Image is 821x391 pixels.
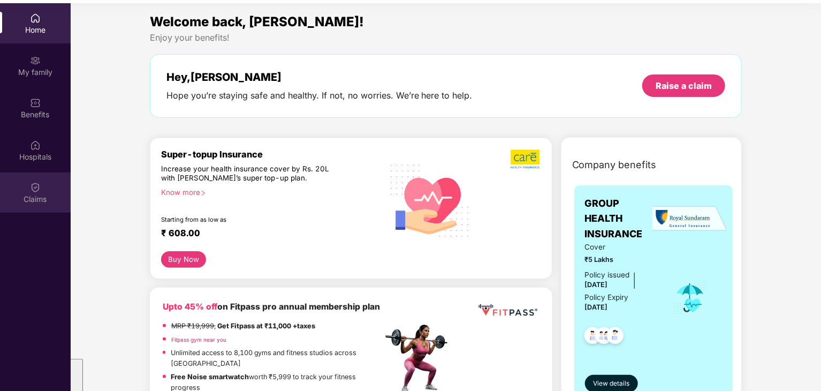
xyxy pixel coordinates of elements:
[511,149,541,169] img: b5dec4f62d2307b9de63beb79f102df3.png
[652,206,727,232] img: insurerLogo
[585,242,658,253] span: Cover
[171,336,226,343] a: Fitpass gym near you
[30,55,41,66] img: svg+xml;base64,PHN2ZyB3aWR0aD0iMjAiIGhlaWdodD0iMjAiIHZpZXdCb3g9IjAgMCAyMCAyMCIgZmlsbD0ibm9uZSIgeG...
[30,13,41,24] img: svg+xml;base64,PHN2ZyBpZD0iSG9tZSIgeG1sbnM9Imh0dHA6Ly93d3cudzMub3JnLzIwMDAvc3ZnIiB3aWR0aD0iMjAiIG...
[217,322,315,330] strong: Get Fitpass at ₹11,000 +taxes
[171,322,216,330] del: MRP ₹19,999,
[30,182,41,193] img: svg+xml;base64,PHN2ZyBpZD0iQ2xhaW0iIHhtbG5zPSJodHRwOi8vd3d3LnczLm9yZy8yMDAwL3N2ZyIgd2lkdGg9IjIwIi...
[166,90,473,101] div: Hope you’re staying safe and healthy. If not, no worries. We’re here to help.
[171,348,383,369] p: Unlimited access to 8,100 gyms and fitness studios across [GEOGRAPHIC_DATA]
[585,269,630,281] div: Policy issued
[580,324,606,350] img: svg+xml;base64,PHN2ZyB4bWxucz0iaHR0cDovL3d3dy53My5vcmcvMjAwMC9zdmciIHdpZHRoPSI0OC45NDMiIGhlaWdodD...
[161,228,372,240] div: ₹ 608.00
[585,281,608,289] span: [DATE]
[161,188,376,195] div: Know more
[585,254,658,265] span: ₹5 Lakhs
[476,300,539,320] img: fppp.png
[585,303,608,311] span: [DATE]
[585,196,658,242] span: GROUP HEALTH INSURANCE
[30,140,41,151] img: svg+xml;base64,PHN2ZyBpZD0iSG9zcGl0YWxzIiB4bWxucz0iaHR0cDovL3d3dy53My5vcmcvMjAwMC9zdmciIHdpZHRoPS...
[673,280,708,315] img: icon
[585,292,629,303] div: Policy Expiry
[166,71,473,84] div: Hey, [PERSON_NAME]
[200,190,206,196] span: right
[593,379,629,389] span: View details
[150,32,742,43] div: Enjoy your benefits!
[591,324,617,350] img: svg+xml;base64,PHN2ZyB4bWxucz0iaHR0cDovL3d3dy53My5vcmcvMjAwMC9zdmciIHdpZHRoPSI0OC45MTUiIGhlaWdodD...
[602,324,628,350] img: svg+xml;base64,PHN2ZyB4bWxucz0iaHR0cDovL3d3dy53My5vcmcvMjAwMC9zdmciIHdpZHRoPSI0OC45NDMiIGhlaWdodD...
[163,302,380,312] b: on Fitpass pro annual membership plan
[161,164,337,184] div: Increase your health insurance cover by Rs. 20L with [PERSON_NAME]’s super top-up plan.
[161,251,207,268] button: Buy Now
[656,80,712,92] div: Raise a claim
[161,216,337,223] div: Starting from as low as
[572,157,657,172] span: Company benefits
[383,152,478,249] img: svg+xml;base64,PHN2ZyB4bWxucz0iaHR0cDovL3d3dy53My5vcmcvMjAwMC9zdmciIHhtbG5zOnhsaW5rPSJodHRwOi8vd3...
[163,302,217,312] b: Upto 45% off
[150,14,364,29] span: Welcome back, [PERSON_NAME]!
[30,97,41,108] img: svg+xml;base64,PHN2ZyBpZD0iQmVuZWZpdHMiIHhtbG5zPSJodHRwOi8vd3d3LnczLm9yZy8yMDAwL3N2ZyIgd2lkdGg9Ij...
[161,149,383,160] div: Super-topup Insurance
[171,373,249,381] strong: Free Noise smartwatch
